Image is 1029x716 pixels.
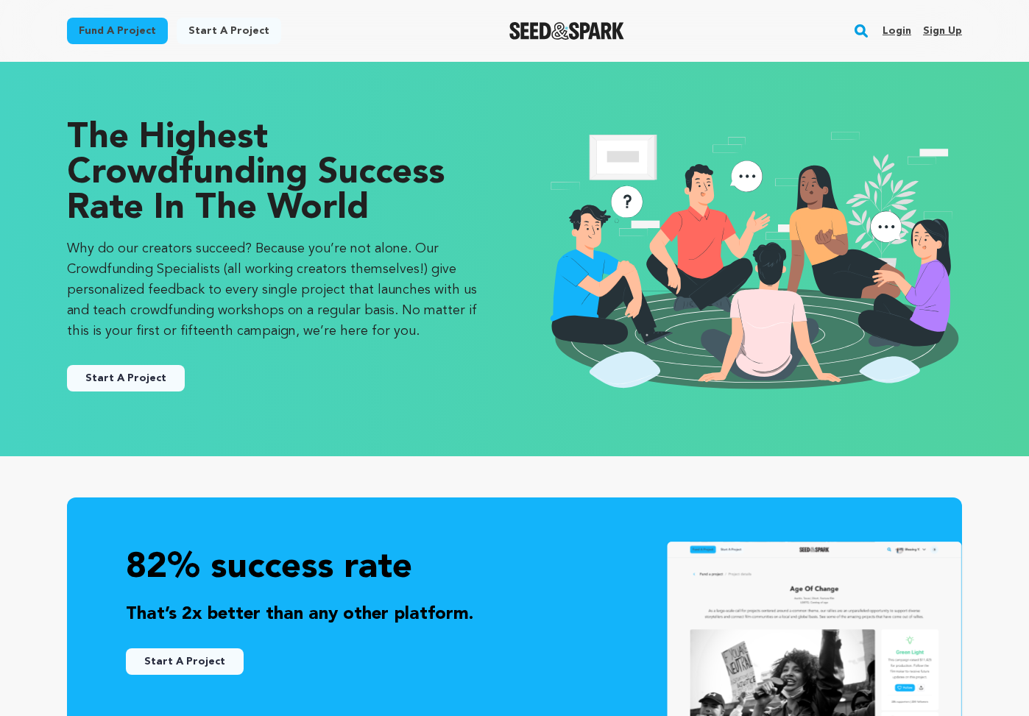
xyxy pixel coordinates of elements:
[177,18,281,44] a: Start a project
[67,121,485,227] p: The Highest Crowdfunding Success Rate in the World
[923,19,962,43] a: Sign up
[126,601,903,628] p: That’s 2x better than any other platform.
[883,19,911,43] a: Login
[509,22,625,40] img: Seed&Spark Logo Dark Mode
[67,18,168,44] a: Fund a project
[126,545,903,592] p: 82% success rate
[509,22,625,40] a: Seed&Spark Homepage
[67,365,185,391] a: Start A Project
[544,121,962,397] img: seedandspark start project illustration image
[126,648,244,675] a: Start A Project
[67,238,485,341] p: Why do our creators succeed? Because you’re not alone. Our Crowdfunding Specialists (all working ...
